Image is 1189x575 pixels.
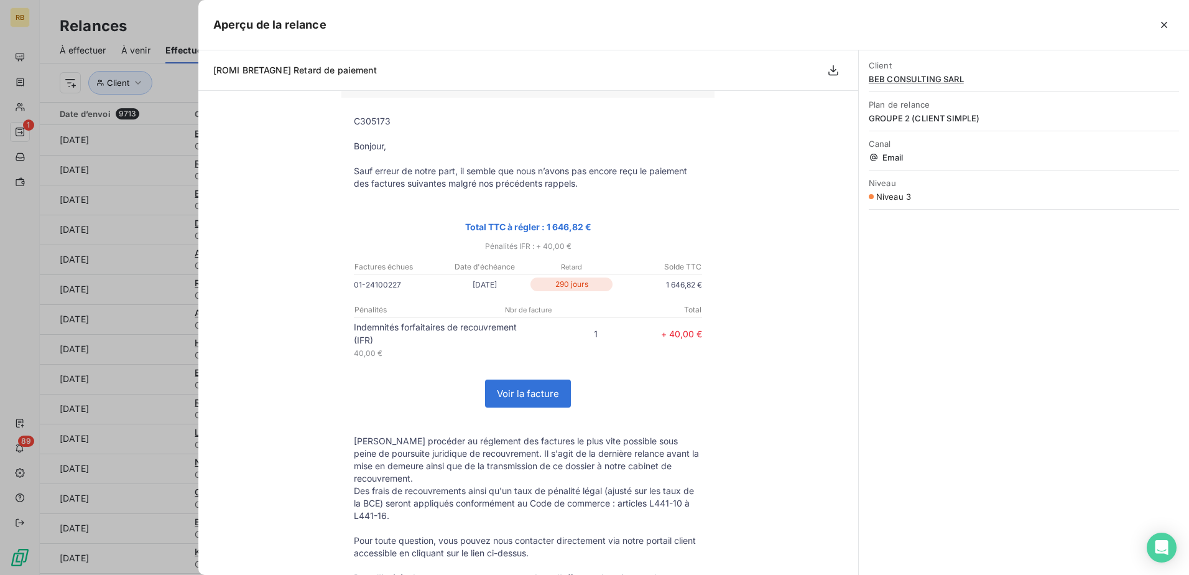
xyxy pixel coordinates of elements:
p: Sauf erreur de notre part, il semble que nous n’avons pas encore reçu le paiement des factures su... [354,165,702,190]
p: Total [587,304,702,316]
span: Client [869,60,1179,70]
span: Canal [869,139,1179,149]
a: Voir la facture [486,380,570,407]
span: Email [869,152,1179,162]
p: 1 646,82 € [615,278,702,291]
p: Retard [529,261,614,273]
span: BEB CONSULTING SARL [869,74,1179,84]
p: [DATE] [441,278,528,291]
p: 01-24100227 [354,278,441,291]
h5: Aperçu de la relance [213,16,326,34]
span: GROUPE 2 (CLIENT SIMPLE) [869,113,1179,123]
p: Bonjour, [354,140,702,152]
p: Pénalités [354,304,470,316]
p: + 40,00 € [598,327,702,340]
p: Pénalités IFR : + 40,00 € [341,239,715,253]
p: C305173 [354,115,702,128]
span: Niveau 3 [876,192,911,202]
div: Open Intercom Messenger [1147,533,1177,563]
p: Solde TTC [616,261,701,273]
p: Nbr de facture [471,304,586,316]
p: Factures échues [354,261,440,273]
p: [PERSON_NAME] procéder au réglement des factures le plus vite possible sous peine de poursuite ju... [354,435,702,485]
p: Total TTC à régler : 1 646,82 € [354,220,702,234]
p: Des frais de recouvrements ainsi qu'un taux de pénalité légal (ajusté sur les taux de la BCE) ser... [354,485,702,522]
p: Pour toute question, vous pouvez nous contacter directement via notre portail client accessible e... [354,535,702,559]
p: 1 [528,327,598,340]
span: Niveau [869,178,1179,188]
p: Indemnités forfaitaires de recouvrement (IFR) [354,320,528,347]
p: Date d'échéance [442,261,527,273]
span: [ROMI BRETAGNE] Retard de paiement [213,65,377,75]
p: 40,00 € [354,347,528,360]
p: 290 jours [530,278,613,291]
span: Plan de relance [869,100,1179,110]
